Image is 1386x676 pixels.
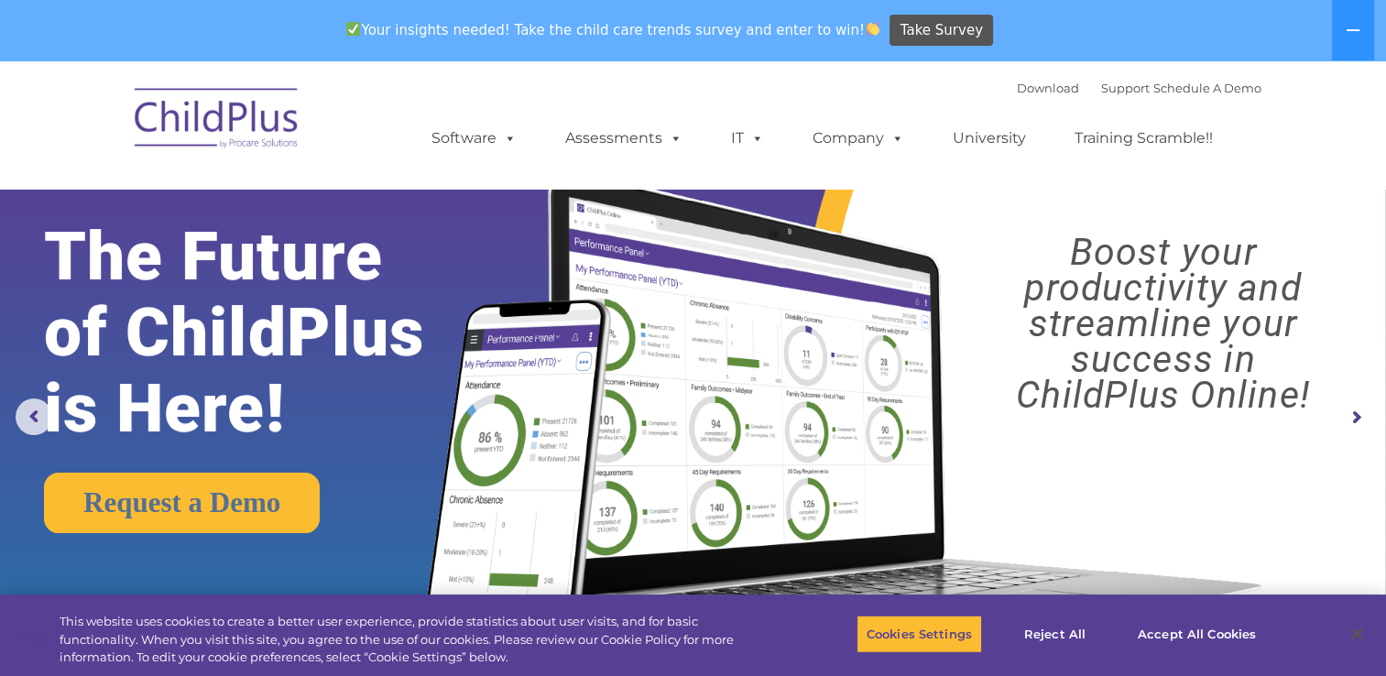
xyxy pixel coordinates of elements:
rs-layer: The Future of ChildPlus is Here! [44,219,486,447]
button: Cookies Settings [857,615,982,653]
img: ChildPlus by Procare Solutions [126,75,309,167]
button: Close [1337,614,1377,654]
button: Accept All Cookies [1128,615,1266,653]
a: Assessments [547,120,701,157]
a: Download [1017,81,1079,95]
a: Software [413,120,535,157]
button: Reject All [998,615,1112,653]
font: | [1017,81,1261,95]
a: Company [794,120,922,157]
span: Last name [255,121,311,135]
a: Schedule A Demo [1153,81,1261,95]
a: Training Scramble!! [1056,120,1231,157]
div: This website uses cookies to create a better user experience, provide statistics about user visit... [60,613,762,667]
a: University [934,120,1044,157]
span: Take Survey [900,15,983,47]
span: Phone number [255,196,333,210]
img: ✅ [346,22,360,36]
span: Your insights needed! Take the child care trends survey and enter to win! [339,12,888,48]
rs-layer: Boost your productivity and streamline your success in ChildPlus Online! [957,234,1369,413]
a: IT [713,120,782,157]
img: 👏 [866,22,879,36]
a: Support [1101,81,1150,95]
a: Take Survey [889,15,993,47]
a: Request a Demo [44,473,320,533]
